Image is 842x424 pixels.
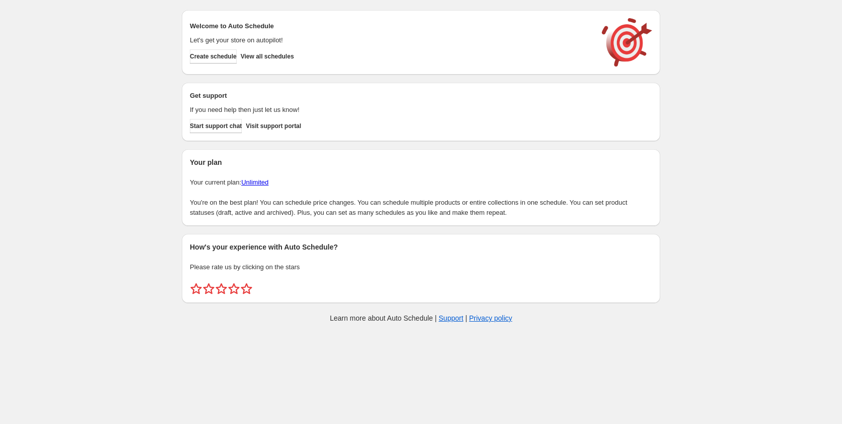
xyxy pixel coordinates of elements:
p: Your current plan: [190,177,652,188]
a: Unlimited [241,178,268,186]
span: Create schedule [190,52,237,60]
span: View all schedules [241,52,294,60]
p: Learn more about Auto Schedule | | [330,313,512,323]
span: Start support chat [190,122,242,130]
button: Create schedule [190,49,237,64]
p: Please rate us by clicking on the stars [190,262,652,272]
h2: How's your experience with Auto Schedule? [190,242,652,252]
a: Visit support portal [246,119,301,133]
p: If you need help then just let us know! [190,105,592,115]
h2: Your plan [190,157,652,167]
p: Let's get your store on autopilot! [190,35,592,45]
a: Start support chat [190,119,242,133]
h2: Get support [190,91,592,101]
button: View all schedules [241,49,294,64]
a: Privacy policy [469,314,513,322]
a: Support [439,314,463,322]
p: You're on the best plan! You can schedule price changes. You can schedule multiple products or en... [190,198,652,218]
span: Visit support portal [246,122,301,130]
h2: Welcome to Auto Schedule [190,21,592,31]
